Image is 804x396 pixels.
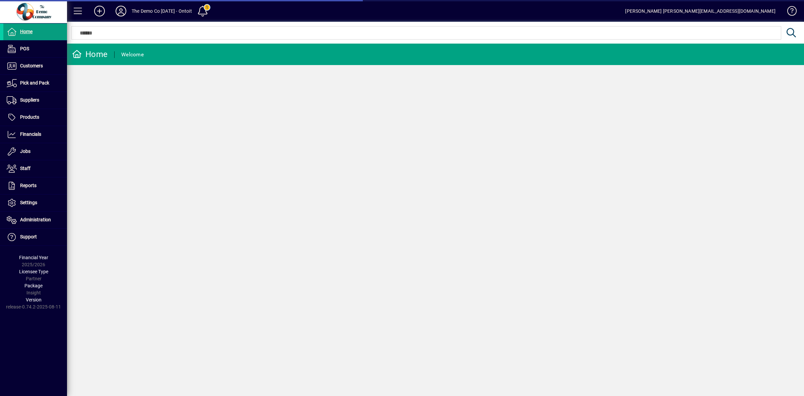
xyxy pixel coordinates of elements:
[3,177,67,194] a: Reports
[782,1,796,23] a: Knowledge Base
[24,283,43,288] span: Package
[20,114,39,120] span: Products
[3,92,67,109] a: Suppliers
[3,58,67,74] a: Customers
[19,255,48,260] span: Financial Year
[3,41,67,57] a: POS
[19,269,48,274] span: Licensee Type
[20,149,30,154] span: Jobs
[20,63,43,68] span: Customers
[110,5,132,17] button: Profile
[20,46,29,51] span: POS
[20,29,32,34] span: Home
[3,126,67,143] a: Financials
[3,75,67,92] a: Pick and Pack
[20,200,37,205] span: Settings
[72,49,108,60] div: Home
[89,5,110,17] button: Add
[625,6,776,16] div: [PERSON_NAME] [PERSON_NAME][EMAIL_ADDRESS][DOMAIN_NAME]
[3,160,67,177] a: Staff
[3,109,67,126] a: Products
[26,297,42,302] span: Version
[20,97,39,103] span: Suppliers
[121,49,144,60] div: Welcome
[20,234,37,239] span: Support
[20,80,49,86] span: Pick and Pack
[20,131,41,137] span: Financials
[3,212,67,228] a: Administration
[20,166,30,171] span: Staff
[3,194,67,211] a: Settings
[3,229,67,245] a: Support
[20,217,51,222] span: Administration
[132,6,192,16] div: The Demo Co [DATE] - Ontoit
[3,143,67,160] a: Jobs
[20,183,37,188] span: Reports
